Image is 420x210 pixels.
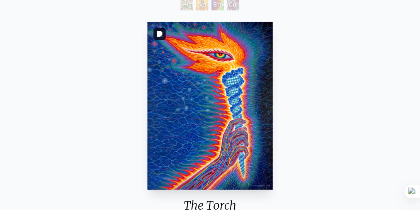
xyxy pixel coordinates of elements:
img: The-Torch-2019-Alex-Grey-watermarked.jpg [147,22,273,190]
